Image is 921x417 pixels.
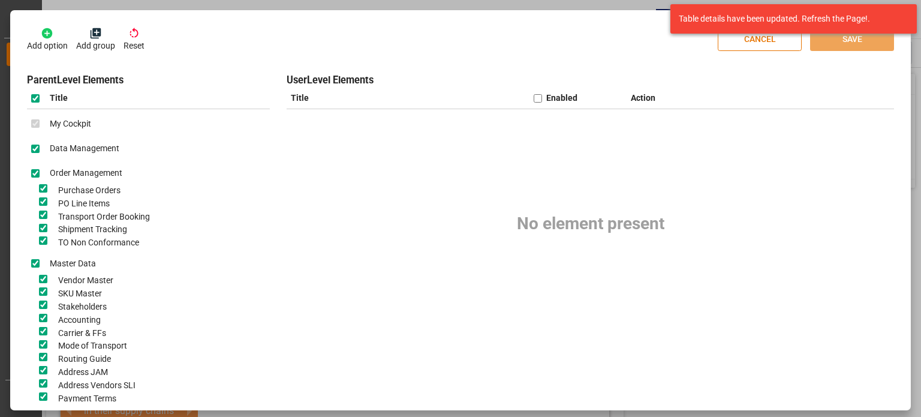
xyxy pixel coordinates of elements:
[44,257,97,270] label: Master Data
[52,301,107,313] label: Stakeholders
[44,92,68,104] span: Title
[52,236,139,249] label: TO Non Conformance
[27,27,68,52] button: Add option
[44,142,120,155] label: Data Management
[52,366,108,379] label: Address JAM
[52,274,113,287] label: Vendor Master
[287,88,529,109] div: Title
[52,392,116,405] label: Payment Terms
[52,287,102,300] label: SKU Master
[287,73,894,88] h3: User Level Elements
[627,88,772,109] div: Action
[124,40,145,52] p: Reset
[52,197,110,210] label: PO Line Items
[124,27,145,52] button: Reset
[27,73,270,88] h3: Parent Level Elements
[52,327,106,340] label: Carrier & FFs
[52,184,121,197] label: Purchase Orders
[810,28,894,51] button: SAVE
[52,223,127,236] label: Shipment Tracking
[679,13,899,25] div: Table details have been updated. Refresh the Page!.
[546,92,577,104] div: Enabled
[287,109,894,338] div: No element present
[52,340,127,352] label: Mode of Transport
[52,353,111,365] label: Routing Guide
[718,28,802,51] button: CANCEL
[44,118,92,130] label: My Cockpit
[52,379,136,392] label: Address Vendors SLI
[76,40,115,52] p: Add group
[52,314,101,326] label: Accounting
[76,27,115,52] button: Add group
[52,211,150,223] label: Transport Order Booking
[44,167,123,179] label: Order Management
[27,40,68,52] p: Add option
